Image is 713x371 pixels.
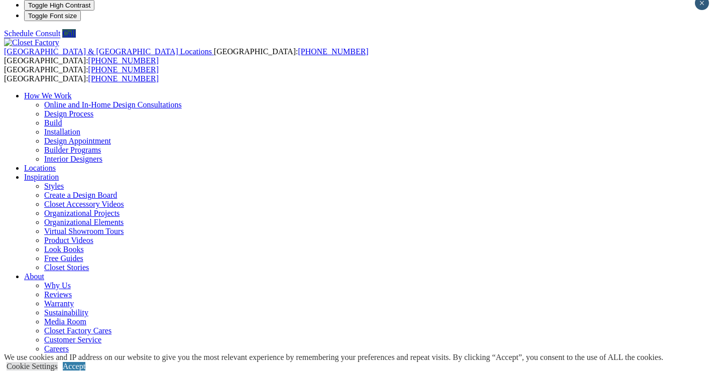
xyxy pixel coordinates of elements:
a: Organizational Elements [44,218,124,226]
a: Look Books [44,245,84,254]
span: Toggle Font size [28,12,77,20]
a: Locations [24,164,56,172]
a: Closet Accessory Videos [44,200,124,208]
a: Cookie Settings [7,362,58,370]
span: [GEOGRAPHIC_DATA]: [GEOGRAPHIC_DATA]: [4,47,369,65]
a: Call [62,29,76,38]
a: Organizational Projects [44,209,120,217]
a: Build [44,118,62,127]
a: About [24,272,44,281]
a: Virtual Showroom Tours [44,227,124,235]
a: Media Room [44,317,86,326]
span: Toggle High Contrast [28,2,90,9]
a: Careers [44,344,69,353]
a: Warranty [44,299,74,308]
a: Styles [44,182,64,190]
a: [PHONE_NUMBER] [88,74,159,83]
a: Closet Stories [44,263,89,272]
span: [GEOGRAPHIC_DATA] & [GEOGRAPHIC_DATA] Locations [4,47,212,56]
a: Why Us [44,281,71,290]
a: Create a Design Board [44,191,117,199]
a: Design Process [44,109,93,118]
a: Reviews [44,290,72,299]
a: Builder Programs [44,146,101,154]
a: [PHONE_NUMBER] [298,47,368,56]
a: Accept [63,362,85,370]
a: Design Appointment [44,137,111,145]
button: Toggle Font size [24,11,81,21]
a: Customer Service [44,335,101,344]
a: Sustainability [44,308,88,317]
a: Online and In-Home Design Consultations [44,100,182,109]
a: Closet Factory Cares [44,326,111,335]
a: [PHONE_NUMBER] [88,56,159,65]
span: [GEOGRAPHIC_DATA]: [GEOGRAPHIC_DATA]: [4,65,159,83]
a: Product Videos [44,236,93,244]
a: Interior Designers [44,155,102,163]
a: [GEOGRAPHIC_DATA] & [GEOGRAPHIC_DATA] Locations [4,47,214,56]
a: Installation [44,128,80,136]
div: We use cookies and IP address on our website to give you the most relevant experience by remember... [4,353,663,362]
a: [PHONE_NUMBER] [88,65,159,74]
img: Closet Factory [4,38,59,47]
a: Free Guides [44,254,83,263]
a: Inspiration [24,173,59,181]
a: Schedule Consult [4,29,60,38]
a: How We Work [24,91,72,100]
